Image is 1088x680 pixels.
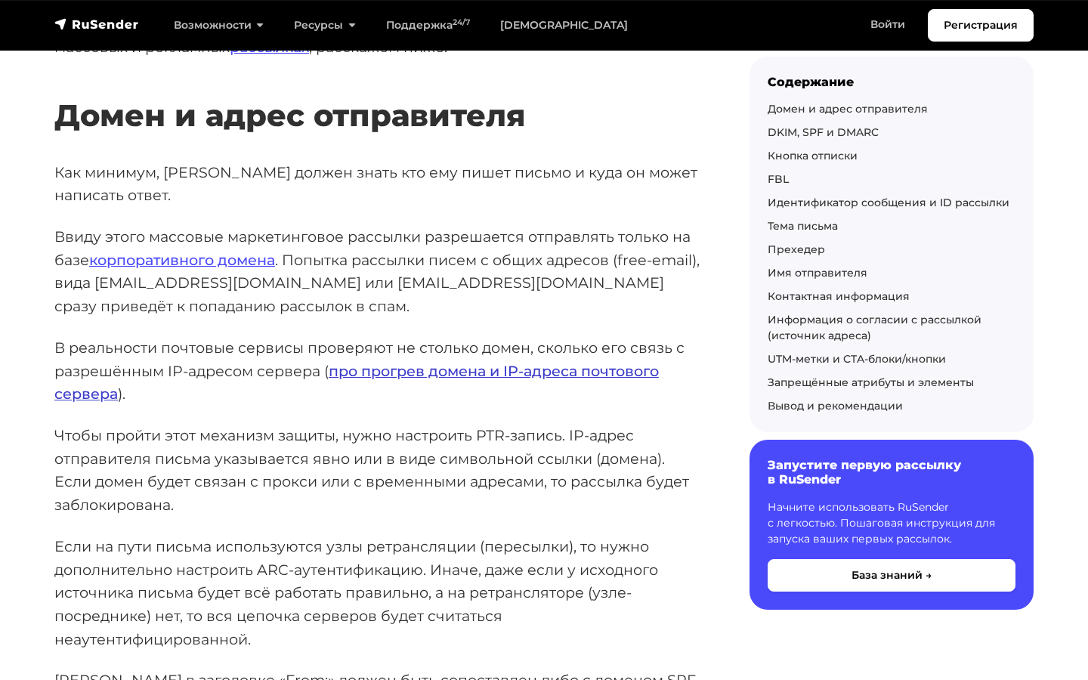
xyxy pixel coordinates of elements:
[453,17,470,27] sup: 24/7
[89,251,275,269] a: корпоративного домена
[54,362,659,403] a: про прогрев домена и IP-адреса почтового сервера
[54,17,139,32] img: RuSender
[928,9,1034,42] a: Регистрация
[54,53,701,134] h2: Домен и адрес отправителя
[54,424,701,517] p: Чтобы пройти этот механизм защиты, нужно настроить PTR-запись. IP-адрес отправителя письма указыв...
[768,458,1015,487] h6: Запустите первую рассылку в RuSender
[768,313,981,342] a: Информация о согласии с рассылкой (источник адреса)
[54,225,701,318] p: Ввиду этого массовые маркетинговое рассылки разрешается отправлять только на базе . Попытка рассы...
[768,352,946,366] a: UTM-метки и CTA-блоки/кнопки
[371,10,485,41] a: Поддержка24/7
[768,559,1015,592] button: База знаний →
[768,289,910,303] a: Контактная информация
[768,196,1009,209] a: Идентификатор сообщения и ID рассылки
[855,9,920,40] a: Войти
[485,10,643,41] a: [DEMOGRAPHIC_DATA]
[768,266,867,280] a: Имя отправителя
[768,149,858,162] a: Кнопка отписки
[768,75,1015,89] div: Содержание
[54,336,701,406] p: В реальности почтовые сервисы проверяют не столько домен, сколько его связь с разрешённым IP-адре...
[768,125,879,139] a: DKIM, SPF и DMARC
[750,440,1034,609] a: Запустите первую рассылку в RuSender Начните использовать RuSender с легкостью. Пошаговая инструк...
[279,10,370,41] a: Ресурсы
[768,376,974,389] a: Запрещённые атрибуты и элементы
[54,535,701,651] p: Если на пути письма используются узлы ретрансляции (пересылки), то нужно дополнительно настроить ...
[159,10,279,41] a: Возможности
[230,38,309,56] a: рассылках
[768,399,903,413] a: Вывод и рекомендации
[768,499,1015,547] p: Начните использовать RuSender с легкостью. Пошаговая инструкция для запуска ваших первых рассылок.
[768,219,838,233] a: Тема письма
[768,172,789,186] a: FBL
[54,161,701,207] p: Как минимум, [PERSON_NAME] должен знать кто ему пишет письмо и куда он может написать ответ.
[768,243,825,256] a: Прехедер
[768,102,928,116] a: Домен и адрес отправителя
